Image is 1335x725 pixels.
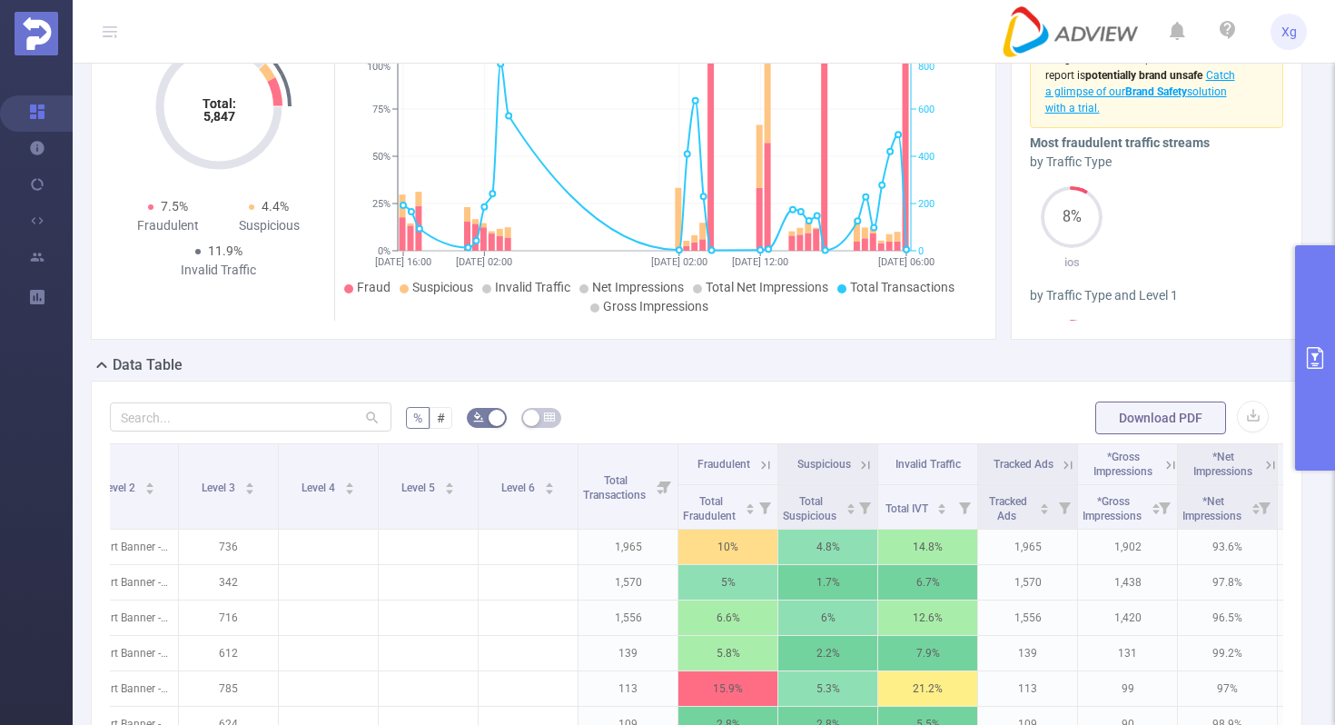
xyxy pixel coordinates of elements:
span: % [413,411,422,425]
span: *Net Impressions [1193,451,1252,478]
div: Sort [936,501,947,511]
i: Filter menu [1152,485,1177,529]
span: 8% [1041,210,1103,224]
p: 7.9% [878,636,977,670]
img: Protected Media [15,12,58,55]
p: Smart Banner - 320x50 [0] [79,530,178,564]
p: 1,570 [578,565,677,600]
tspan: [DATE] 12:00 [732,256,788,268]
p: 1,556 [578,601,677,635]
p: 6.7% [878,565,977,600]
i: icon: caret-down [845,507,855,512]
div: Fraudulent [117,216,219,235]
tspan: [DATE] 16:00 [375,256,431,268]
p: 99.2% [1178,636,1277,670]
div: by Traffic Type [1030,153,1284,172]
i: Filter menu [1052,485,1077,529]
span: Suspicious [412,280,473,294]
p: 342 [179,565,278,600]
b: Brand Safety [1125,85,1187,98]
span: Total Fraudulent [683,495,738,522]
i: icon: caret-down [144,487,154,492]
p: 612 [179,636,278,670]
span: Fraudulent [697,458,750,471]
tspan: 50% [372,151,391,163]
p: 2.2% [778,636,877,670]
p: 131 [1078,636,1177,670]
p: 785 [179,671,278,706]
p: 1,965 [978,530,1077,564]
p: 1,965 [578,530,677,564]
span: Total Suspicious [783,495,839,522]
div: by Traffic Type and Level 1 [1030,286,1284,305]
p: 93.6% [1178,530,1277,564]
p: 1,438 [1078,565,1177,600]
span: Tracked Ads [994,458,1053,471]
div: Sort [1039,501,1050,511]
tspan: 400 [918,151,934,163]
i: icon: caret-down [244,487,254,492]
span: Invalid Traffic [495,280,570,294]
span: Total Transactions [583,474,648,502]
i: icon: caret-up [1040,501,1050,506]
i: icon: caret-up [544,480,554,485]
tspan: 0 [918,245,924,257]
i: icon: caret-up [845,501,855,506]
i: icon: caret-down [444,487,454,492]
div: Suspicious [219,216,321,235]
tspan: [DATE] 06:00 [878,256,934,268]
span: Suspicious [797,458,851,471]
tspan: 0% [378,245,391,257]
span: Gross Impressions [603,299,708,313]
span: Xg [1281,14,1297,50]
p: 139 [578,636,677,670]
span: Net Impressions [592,280,684,294]
p: 14.8% [878,530,977,564]
i: icon: caret-down [344,487,354,492]
tspan: 800 [918,62,934,74]
p: 139 [978,636,1077,670]
tspan: 100% [367,62,391,74]
span: Total Net Impressions [706,280,828,294]
i: Filter menu [952,485,977,529]
p: 5% [678,565,777,600]
div: Invalid Traffic [168,261,270,280]
i: Filter menu [652,444,677,529]
span: *Gross Impressions [1093,451,1152,478]
span: is [1077,69,1202,82]
div: Sort [544,480,555,491]
i: Filter menu [752,485,777,529]
div: Sort [144,480,155,491]
span: 7.5% [161,199,188,214]
span: Level 2 [102,482,138,494]
p: 12.6% [878,601,977,635]
tspan: 25% [372,198,391,210]
p: Smart Banner - 320x50 [0] [79,565,178,600]
p: 97.8% [1178,565,1277,600]
tspan: Total: [202,96,235,111]
i: icon: caret-up [144,480,154,485]
p: 716 [179,601,278,635]
p: 6% [778,601,877,635]
tspan: 75% [372,104,391,115]
div: Sort [244,480,255,491]
p: 15.9% [678,671,777,706]
i: icon: table [544,412,555,422]
tspan: [DATE] 02:00 [456,256,512,268]
p: Smart Banner - 320x50 [0] [79,636,178,670]
i: icon: caret-down [544,487,554,492]
p: ios [1030,253,1114,272]
span: *Gross Impressions [1083,495,1144,522]
p: 99 [1078,671,1177,706]
i: icon: bg-colors [473,412,484,422]
button: Download PDF [1095,402,1226,434]
tspan: 600 [918,104,934,115]
div: Sort [1251,501,1261,511]
tspan: 200 [918,198,934,210]
p: 97% [1178,671,1277,706]
p: 10% [678,530,777,564]
p: 5.3% [778,671,877,706]
span: Level 5 [401,482,438,494]
span: Catch a glimpse of our solution with a trial. [1045,69,1235,114]
div: Sort [344,480,355,491]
